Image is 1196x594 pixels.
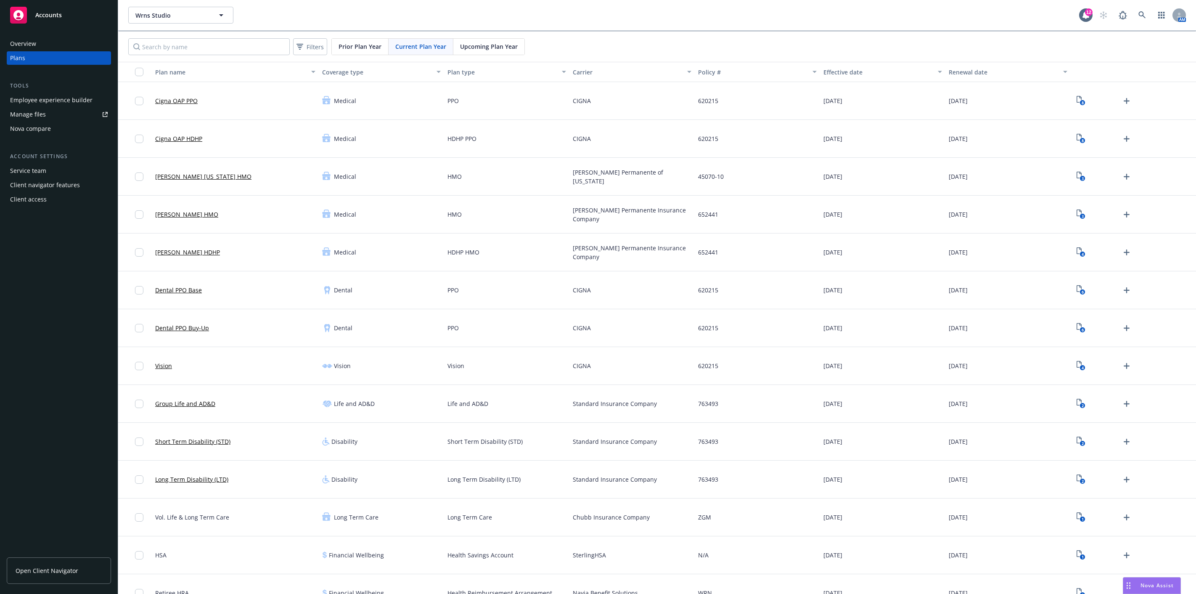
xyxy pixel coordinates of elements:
input: Toggle Row Selected [135,475,143,484]
div: Carrier [573,68,682,77]
div: Coverage type [322,68,431,77]
span: [DATE] [823,286,842,294]
span: HDHP PPO [447,134,476,143]
input: Toggle Row Selected [135,97,143,105]
div: Client navigator features [10,178,80,192]
a: Upload Plan Documents [1120,132,1133,146]
span: [DATE] [949,134,968,143]
text: 8 [1081,138,1083,143]
span: [DATE] [949,551,968,560]
span: [PERSON_NAME] Permanente Insurance Company [573,206,691,223]
button: Coverage type [319,62,444,82]
a: Short Term Disability (STD) [155,437,230,446]
span: Accounts [35,12,62,19]
span: [DATE] [949,210,968,219]
input: Toggle Row Selected [135,551,143,560]
span: 763493 [698,399,718,408]
span: Vol. Life & Long Term Care [155,513,229,522]
a: Upload Plan Documents [1120,549,1133,562]
span: 45070-10 [698,172,724,181]
input: Search by name [128,38,290,55]
input: Toggle Row Selected [135,400,143,408]
a: Upload Plan Documents [1120,321,1133,335]
span: [DATE] [823,551,842,560]
span: Long Term Disability (LTD) [447,475,521,484]
span: Filters [295,41,325,53]
span: [DATE] [823,437,842,446]
span: [DATE] [949,475,968,484]
a: View Plan Documents [1074,397,1088,411]
span: [DATE] [949,172,968,181]
span: [DATE] [949,361,968,370]
span: [DATE] [823,248,842,257]
span: [DATE] [949,286,968,294]
input: Toggle Row Selected [135,438,143,446]
a: Upload Plan Documents [1120,246,1133,259]
a: Report a Bug [1114,7,1131,24]
span: CIGNA [573,286,591,294]
a: Upload Plan Documents [1120,435,1133,448]
a: [PERSON_NAME] HDHP [155,248,220,257]
input: Toggle Row Selected [135,172,143,181]
span: [DATE] [949,248,968,257]
span: Filters [307,42,324,51]
span: Dental [334,324,352,332]
a: View Plan Documents [1074,473,1088,486]
span: Long Term Care [334,513,378,522]
a: View Plan Documents [1074,511,1088,524]
div: Overview [10,37,36,50]
span: Standard Insurance Company [573,437,657,446]
div: Manage files [10,108,46,121]
span: Life and AD&D [334,399,375,408]
span: PPO [447,324,459,332]
a: View Plan Documents [1074,170,1088,183]
button: Renewal date [945,62,1071,82]
input: Select all [135,68,143,76]
span: Dental [334,286,352,294]
span: [DATE] [949,324,968,332]
div: Employee experience builder [10,93,93,107]
span: Medical [334,134,356,143]
text: 3 [1081,176,1083,181]
div: Effective date [823,68,933,77]
span: Standard Insurance Company [573,475,657,484]
div: Account settings [7,152,111,161]
span: SterlingHSA [573,551,606,560]
span: 620215 [698,286,718,294]
text: 8 [1081,100,1083,106]
span: Medical [334,210,356,219]
span: Disability [331,437,357,446]
span: Wrns Studio [135,11,208,20]
span: [PERSON_NAME] Permanente of [US_STATE] [573,168,691,186]
span: Medical [334,96,356,105]
span: [DATE] [949,513,968,522]
span: 620215 [698,361,718,370]
a: Overview [7,37,111,50]
div: Nova compare [10,122,51,135]
a: Switch app [1153,7,1170,24]
a: Upload Plan Documents [1120,208,1133,221]
span: [PERSON_NAME] Permanente Insurance Company [573,244,691,261]
span: 652441 [698,210,718,219]
button: Carrier [569,62,695,82]
span: Medical [334,248,356,257]
span: 652441 [698,248,718,257]
a: Cigna OAP HDHP [155,134,202,143]
span: Financial Wellbeing [329,551,384,560]
input: Toggle Row Selected [135,362,143,370]
span: HMO [447,210,462,219]
span: ZGM [698,513,711,522]
a: View Plan Documents [1074,321,1088,335]
span: Vision [447,361,464,370]
text: 3 [1081,214,1083,219]
span: Life and AD&D [447,399,488,408]
span: [DATE] [949,399,968,408]
a: View Plan Documents [1074,208,1088,221]
input: Toggle Row Selected [135,210,143,219]
span: 763493 [698,437,718,446]
a: Dental PPO Base [155,286,202,294]
span: Disability [331,475,357,484]
a: View Plan Documents [1074,246,1088,259]
span: PPO [447,286,459,294]
text: 1 [1081,517,1083,522]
